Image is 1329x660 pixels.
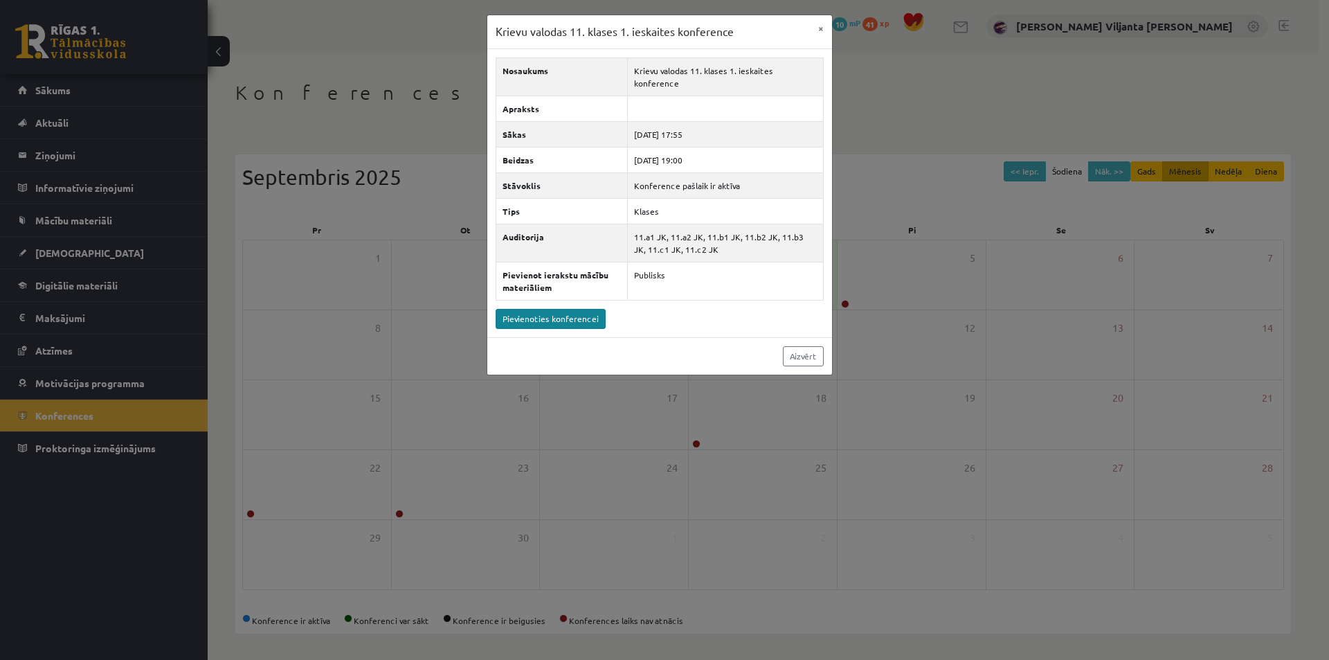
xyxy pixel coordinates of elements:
[496,309,606,329] a: Pievienoties konferencei
[496,147,628,172] th: Beidzas
[496,224,628,262] th: Auditorija
[496,57,628,96] th: Nosaukums
[810,15,832,42] button: ×
[496,198,628,224] th: Tips
[783,346,824,366] a: Aizvērt
[628,57,823,96] td: Krievu valodas 11. klases 1. ieskaites konference
[496,262,628,300] th: Pievienot ierakstu mācību materiāliem
[496,96,628,121] th: Apraksts
[628,172,823,198] td: Konference pašlaik ir aktīva
[628,224,823,262] td: 11.a1 JK, 11.a2 JK, 11.b1 JK, 11.b2 JK, 11.b3 JK, 11.c1 JK, 11.c2 JK
[628,147,823,172] td: [DATE] 19:00
[496,24,734,40] h3: Krievu valodas 11. klases 1. ieskaites konference
[496,172,628,198] th: Stāvoklis
[628,121,823,147] td: [DATE] 17:55
[628,198,823,224] td: Klases
[628,262,823,300] td: Publisks
[496,121,628,147] th: Sākas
